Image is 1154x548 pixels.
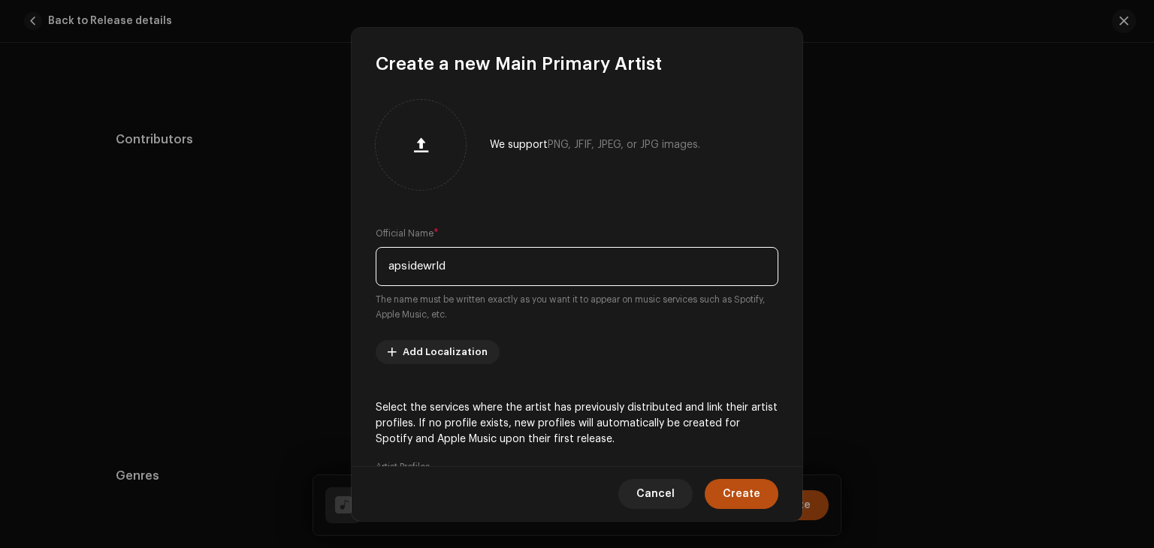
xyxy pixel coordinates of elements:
[636,479,675,509] span: Cancel
[376,292,778,322] small: The name must be written exactly as you want it to appear on music services such as Spotify, Appl...
[548,140,700,150] span: PNG, JFIF, JPEG, or JPG images.
[376,226,434,241] small: Official Name
[723,479,760,509] span: Create
[376,340,500,364] button: Add Localization
[376,247,778,286] input: Official Name
[618,479,693,509] button: Cancel
[705,479,778,509] button: Create
[490,139,700,151] div: We support
[376,400,778,447] p: Select the services where the artist has previously distributed and link their artist profiles. I...
[376,52,662,76] span: Create a new Main Primary Artist
[376,459,430,474] small: Artist Profiles
[403,337,488,367] span: Add Localization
